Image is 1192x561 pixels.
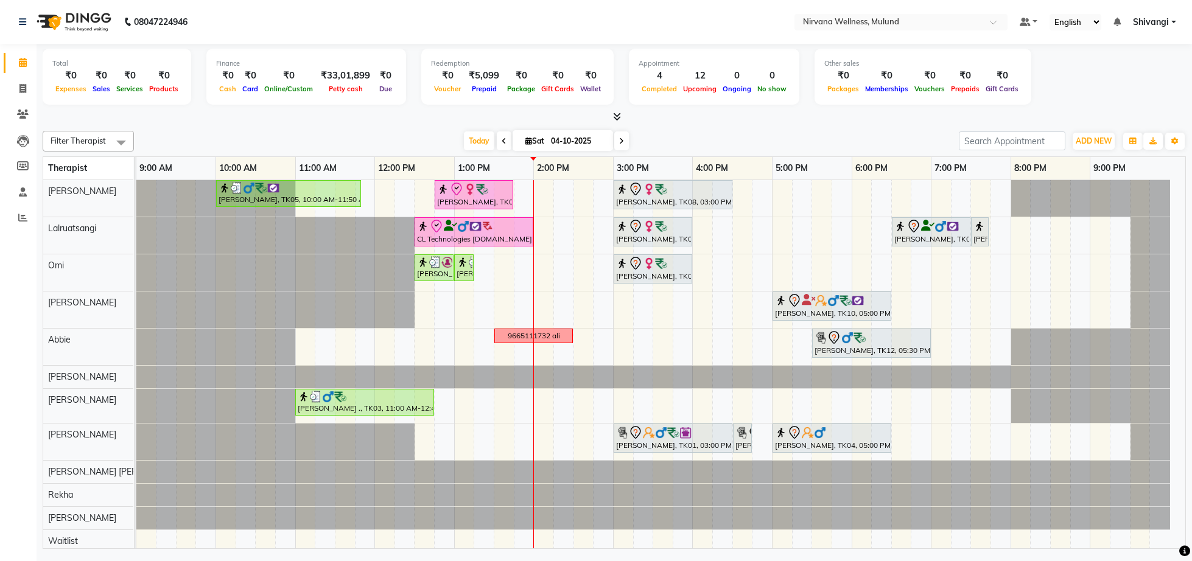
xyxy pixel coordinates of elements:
[862,85,911,93] span: Memberships
[1090,159,1129,177] a: 9:00 PM
[1133,16,1169,29] span: Shivangi
[508,330,560,341] div: 9665111732 ali
[911,85,948,93] span: Vouchers
[113,69,146,83] div: ₹0
[217,182,360,205] div: [PERSON_NAME], TK05, 10:00 AM-11:50 AM, Herbal Potil Massage
[469,85,500,93] span: Prepaid
[852,159,891,177] a: 6:00 PM
[959,131,1065,150] input: Search Appointment
[52,85,89,93] span: Expenses
[824,69,862,83] div: ₹0
[455,159,493,177] a: 1:00 PM
[754,85,790,93] span: No show
[774,293,890,319] div: [PERSON_NAME], TK10, 05:00 PM-06:30 PM, Massage 90 Min
[376,85,395,93] span: Due
[824,85,862,93] span: Packages
[48,394,116,405] span: [PERSON_NAME]
[239,69,261,83] div: ₹0
[504,69,538,83] div: ₹0
[972,219,987,245] div: [PERSON_NAME], TK02, 07:30 PM-07:40 PM, 10 mins complimentary Service
[720,85,754,93] span: Ongoing
[534,159,572,177] a: 2:00 PM
[48,466,187,477] span: [PERSON_NAME] [PERSON_NAME]
[1076,136,1112,145] span: ADD NEW
[615,425,731,451] div: [PERSON_NAME], TK01, 03:00 PM-04:30 PM, Swedish 90 Min
[911,69,948,83] div: ₹0
[464,69,504,83] div: ₹5,099
[31,5,114,39] img: logo
[89,69,113,83] div: ₹0
[216,85,239,93] span: Cash
[375,69,396,83] div: ₹0
[48,334,71,345] span: Abbie
[239,85,261,93] span: Card
[431,58,604,69] div: Redemption
[146,69,181,83] div: ₹0
[680,69,720,83] div: 12
[431,69,464,83] div: ₹0
[615,182,731,207] div: [PERSON_NAME], TK08, 03:00 PM-04:30 PM, Deep Relaxtion
[48,429,116,440] span: [PERSON_NAME]
[774,425,890,451] div: [PERSON_NAME], TK04, 05:00 PM-06:30 PM, Swedish 90 Min
[931,159,970,177] a: 7:00 PM
[1073,133,1115,150] button: ADD NEW
[136,159,175,177] a: 9:00 AM
[983,69,1022,83] div: ₹0
[436,182,512,207] div: [PERSON_NAME], TK06, 12:45 PM-01:45 PM, Swedish 60 Min
[416,219,532,245] div: CL Technologies [DOMAIN_NAME], TK09, 12:30 PM-02:00 PM, Massage 90 Min
[48,186,116,197] span: [PERSON_NAME]
[48,512,116,523] span: [PERSON_NAME]
[216,58,396,69] div: Finance
[538,69,577,83] div: ₹0
[754,69,790,83] div: 0
[261,85,316,93] span: Online/Custom
[134,5,188,39] b: 08047224946
[326,85,366,93] span: Petty cash
[538,85,577,93] span: Gift Cards
[464,131,494,150] span: Today
[216,159,260,177] a: 10:00 AM
[615,256,691,282] div: [PERSON_NAME], TK07, 03:00 PM-04:00 PM, Swedish 60 Min
[639,85,680,93] span: Completed
[48,535,78,546] span: Waitlist
[455,256,472,279] div: [PERSON_NAME] Labdhe, TK11, 01:00 PM-01:15 PM, Steam
[89,85,113,93] span: Sales
[431,85,464,93] span: Voucher
[48,162,87,173] span: Therapist
[948,69,983,83] div: ₹0
[577,85,604,93] span: Wallet
[48,223,96,234] span: Lalruatsangi
[680,85,720,93] span: Upcoming
[316,69,375,83] div: ₹33,01,899
[48,260,64,271] span: Omi
[639,58,790,69] div: Appointment
[639,69,680,83] div: 4
[216,69,239,83] div: ₹0
[48,489,73,500] span: Rekha
[522,136,547,145] span: Sat
[862,69,911,83] div: ₹0
[52,69,89,83] div: ₹0
[734,425,751,451] div: [PERSON_NAME], TK01, 04:30 PM-04:45 PM, Steam
[1011,159,1050,177] a: 8:00 PM
[416,256,452,279] div: [PERSON_NAME], TK11, 12:30 PM-01:00 PM, Back Massage 30 Min
[48,371,116,382] span: [PERSON_NAME]
[773,159,811,177] a: 5:00 PM
[261,69,316,83] div: ₹0
[296,159,340,177] a: 11:00 AM
[146,85,181,93] span: Products
[893,219,969,245] div: [PERSON_NAME], TK02, 06:30 PM-07:30 PM, Massage 60 Min
[614,159,652,177] a: 3:00 PM
[504,85,538,93] span: Package
[824,58,1022,69] div: Other sales
[296,391,433,414] div: [PERSON_NAME] ., TK03, 11:00 AM-12:45 PM, Deep Tissue 90 Min,Steam
[813,330,930,356] div: [PERSON_NAME], TK12, 05:30 PM-07:00 PM, Swedish 90 Min
[615,219,691,245] div: [PERSON_NAME], TK07, 03:00 PM-04:00 PM, Swedish 60 Min
[983,85,1022,93] span: Gift Cards
[693,159,731,177] a: 4:00 PM
[48,297,116,308] span: [PERSON_NAME]
[52,58,181,69] div: Total
[113,85,146,93] span: Services
[51,136,106,145] span: Filter Therapist
[720,69,754,83] div: 0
